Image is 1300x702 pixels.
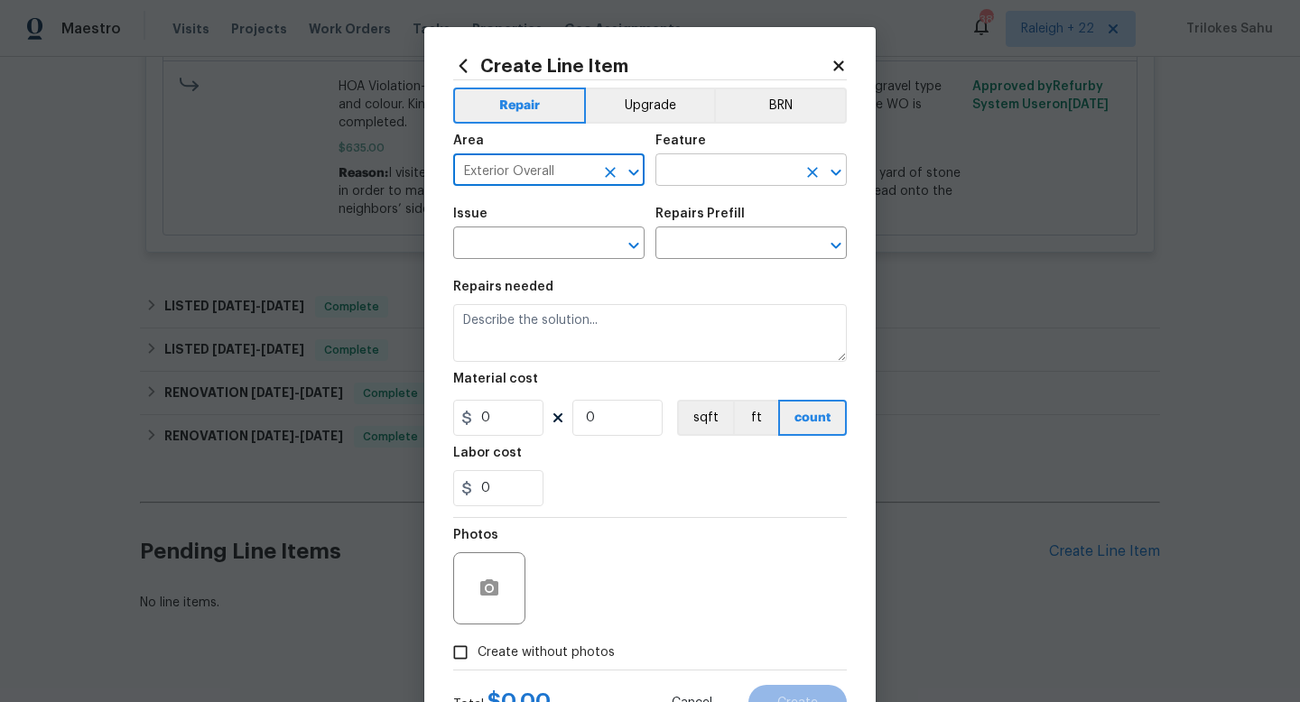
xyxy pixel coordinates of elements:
[453,208,487,220] h5: Issue
[453,447,522,459] h5: Labor cost
[586,88,715,124] button: Upgrade
[453,56,831,76] h2: Create Line Item
[453,529,498,541] h5: Photos
[733,400,778,436] button: ft
[453,281,553,293] h5: Repairs needed
[823,160,849,185] button: Open
[714,88,847,124] button: BRN
[453,134,484,147] h5: Area
[453,88,586,124] button: Repair
[598,160,623,185] button: Clear
[800,160,825,185] button: Clear
[823,233,849,258] button: Open
[778,400,847,436] button: count
[655,208,745,220] h5: Repairs Prefill
[478,643,615,662] span: Create without photos
[677,400,733,436] button: sqft
[621,233,646,258] button: Open
[621,160,646,185] button: Open
[453,373,538,385] h5: Material cost
[655,134,706,147] h5: Feature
